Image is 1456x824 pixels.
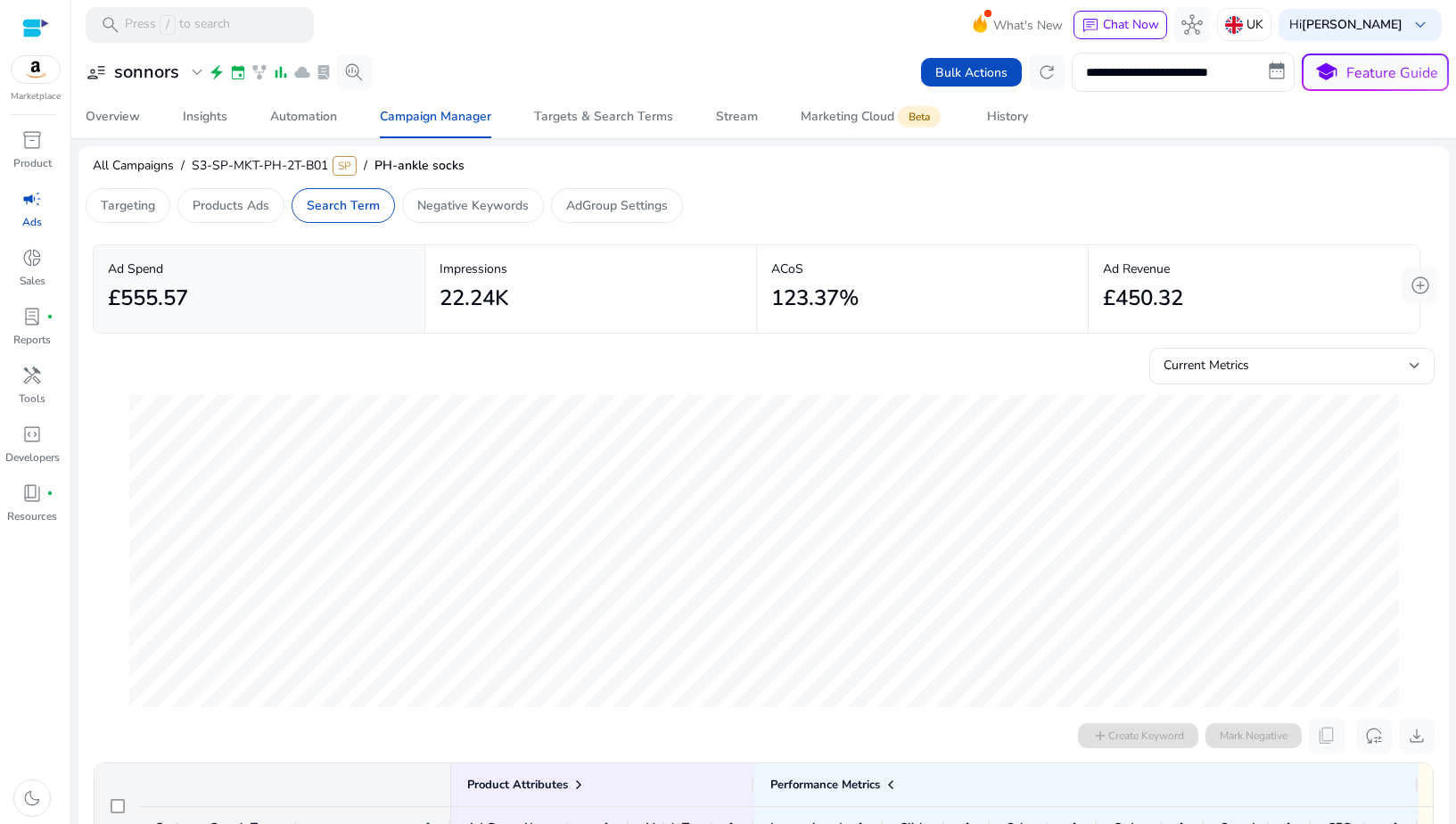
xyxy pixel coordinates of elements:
span: family_history [251,63,268,81]
span: search [100,14,121,36]
div: Campaign Manager [380,111,491,123]
div: Overview [86,111,140,123]
span: search_insights [343,62,365,83]
span: hub [1181,14,1203,36]
span: lab_profile [315,63,333,81]
div: Marketing Cloud [801,110,944,124]
span: handyman [21,365,43,386]
span: / [357,157,374,174]
span: inventory_2 [21,129,43,151]
span: refresh [1036,62,1057,83]
button: add_circle [1403,268,1438,303]
p: Tools [19,391,45,407]
span: expand_more [186,62,208,83]
button: download [1399,718,1435,754]
button: Bulk Actions [921,58,1022,87]
p: Product [13,155,52,171]
span: download [1406,725,1427,746]
p: UK [1246,9,1263,40]
span: campaign [21,188,43,210]
span: school [1313,60,1339,86]
span: event [229,63,247,81]
p: AdGroup Settings [566,196,668,215]
img: uk.svg [1225,16,1243,34]
div: Stream [716,111,758,123]
p: Ads [22,214,42,230]
p: Resources [7,508,57,524]
span: donut_small [21,247,43,268]
h2: £450.32 [1103,285,1183,311]
p: Search Term [307,196,380,215]
span: Beta [898,106,941,128]
span: code_blocks [21,424,43,445]
span: Current Metrics [1164,357,1249,374]
button: search_insights [336,54,372,90]
button: reset_settings [1356,718,1392,754]
h3: sonnors [114,62,179,83]
span: electric_bolt [208,63,226,81]
p: Feature Guide [1346,62,1438,84]
span: Product Attributes [467,777,568,793]
p: Hi [1289,19,1403,31]
button: chatChat Now [1073,11,1167,39]
button: schoolFeature Guide [1302,54,1449,91]
button: hub [1174,7,1210,43]
button: refresh [1029,54,1065,90]
span: fiber_manual_record [46,490,53,497]
div: Insights [183,111,227,123]
span: lab_profile [21,306,43,327]
b: [PERSON_NAME] [1302,16,1403,33]
span: book_4 [21,482,43,504]
span: SP [333,156,357,176]
p: Developers [5,449,60,466]
p: Press to search [125,15,230,35]
div: Targets & Search Terms [534,111,673,123]
span: / [174,157,192,174]
div: History [987,111,1028,123]
div: Automation [270,111,337,123]
span: What's New [993,10,1063,41]
p: Marketplace [11,90,61,103]
span: cloud [293,63,311,81]
span: keyboard_arrow_down [1410,14,1431,36]
p: Ad Revenue [1103,260,1405,278]
span: reset_settings [1363,725,1385,746]
p: Reports [13,332,51,348]
h2: 123.37% [771,285,859,311]
h2: 22.24K [440,285,508,311]
span: Chat Now [1103,16,1159,33]
span: Bulk Actions [935,63,1008,82]
span: S3-SP-MKT-PH-2T-B01 [192,157,328,174]
span: add_circle [1410,275,1431,296]
h2: £555.57 [108,285,188,311]
span: / [160,15,176,35]
span: Performance Metrics [770,777,880,793]
p: Products Ads [193,196,269,215]
p: Ad Spend [108,260,410,278]
p: Impressions [440,260,742,278]
span: chat [1082,17,1099,35]
p: Sales [20,273,45,289]
p: Negative Keywords [417,196,529,215]
span: dark_mode [21,787,43,809]
span: fiber_manual_record [46,313,53,320]
span: user_attributes [86,62,107,83]
img: amazon.svg [12,56,60,83]
span: All Campaigns [93,157,174,174]
p: ACoS [771,260,1073,278]
p: Targeting [101,196,155,215]
span: bar_chart [272,63,290,81]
